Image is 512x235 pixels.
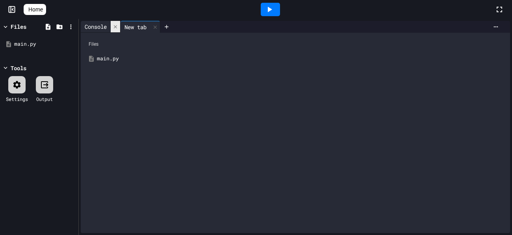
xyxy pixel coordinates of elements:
div: Console [81,21,121,33]
div: Output [36,95,53,103]
div: Files [11,22,26,31]
div: main.py [97,55,505,63]
span: Home [28,6,43,13]
div: main.py [14,40,76,48]
div: New tab [121,21,160,33]
div: Tools [11,64,26,72]
div: Files [85,37,506,52]
a: Home [24,4,46,15]
div: Settings [6,95,28,103]
div: New tab [121,23,150,31]
div: Console [81,22,111,31]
